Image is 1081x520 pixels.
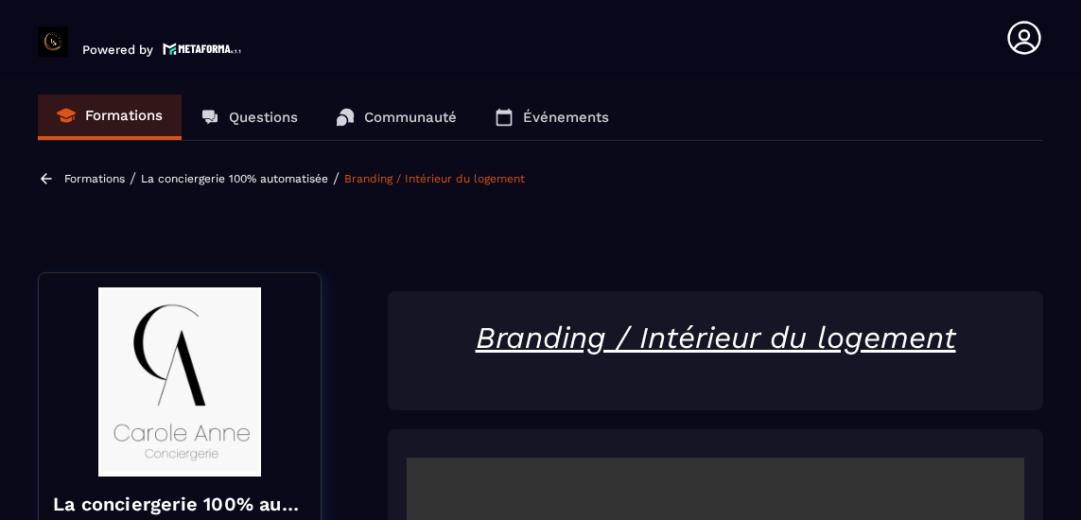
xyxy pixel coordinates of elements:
a: Formations [64,172,125,185]
a: Formations [38,95,182,140]
span: / [130,169,136,187]
p: Formations [85,107,163,124]
img: logo-branding [38,26,68,57]
p: Communauté [364,109,457,126]
a: Branding / Intérieur du logement [344,172,525,185]
a: La conciergerie 100% automatisée [141,172,328,185]
a: Communauté [317,95,476,140]
a: Événements [476,95,628,140]
img: banner [53,287,306,477]
h4: La conciergerie 100% automatisée [53,491,306,517]
img: logo [163,41,242,57]
p: Powered by [82,43,153,57]
u: Branding / Intérieur du logement [476,320,956,355]
a: Questions [182,95,317,140]
p: Questions [229,109,298,126]
span: / [333,169,340,187]
p: Événements [523,109,609,126]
